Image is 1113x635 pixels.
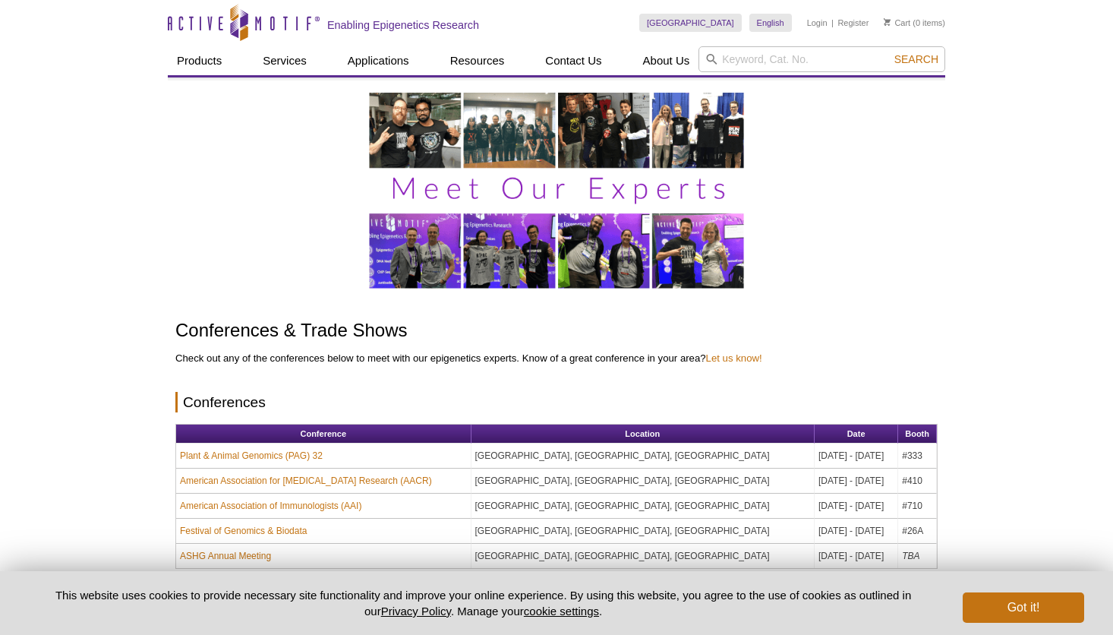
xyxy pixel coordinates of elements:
td: [GEOGRAPHIC_DATA], [GEOGRAPHIC_DATA], [GEOGRAPHIC_DATA] [471,519,815,544]
a: Plant & Animal Genomics (PAG) 32 [180,449,323,463]
td: [GEOGRAPHIC_DATA], [GEOGRAPHIC_DATA], [GEOGRAPHIC_DATA] [471,494,815,519]
a: [GEOGRAPHIC_DATA] [639,14,742,32]
li: (0 items) [884,14,945,32]
td: #333 [898,444,937,469]
a: English [749,14,792,32]
li: | [831,14,834,32]
a: Festival of Genomics & Biodata [180,524,307,538]
td: [DATE] - [DATE] [815,494,898,519]
img: Visit us at our booth. [367,91,746,290]
a: ASHG Annual Meeting [180,549,271,563]
h2: Conferences [175,392,938,412]
button: Got it! [963,592,1084,623]
td: #410 [898,469,937,494]
td: [GEOGRAPHIC_DATA], [GEOGRAPHIC_DATA], [GEOGRAPHIC_DATA] [471,444,815,469]
td: [GEOGRAPHIC_DATA], [GEOGRAPHIC_DATA], [GEOGRAPHIC_DATA] [471,544,815,568]
a: American Association of Immunologists (AAI) [180,499,361,513]
button: Search [890,52,943,66]
a: Cart [884,17,910,28]
a: Login [807,17,828,28]
td: [DATE] - [DATE] [815,469,898,494]
h2: Enabling Epigenetics Research [327,18,479,32]
a: About Us [634,46,699,75]
input: Keyword, Cat. No. [698,46,945,72]
td: #710 [898,494,937,519]
th: Location [471,425,815,444]
td: [DATE] - [DATE] [815,519,898,544]
th: Conference [176,425,471,444]
td: #26A [898,519,937,544]
a: Contact Us [536,46,610,75]
a: Register [837,17,869,28]
h1: Conferences & Trade Shows [175,321,938,343]
a: Services [254,46,316,75]
em: TBA [902,551,919,561]
p: This website uses cookies to provide necessary site functionality and improve your online experie... [29,587,938,619]
th: Date [815,425,898,444]
span: Search [894,53,938,65]
td: [GEOGRAPHIC_DATA], [GEOGRAPHIC_DATA], [GEOGRAPHIC_DATA] [471,469,815,494]
a: Let us know! [706,352,762,364]
td: [DATE] - [DATE] [815,544,898,568]
a: Applications [339,46,418,75]
button: cookie settings [524,605,599,618]
p: Check out any of the conferences below to meet with our epigenetics experts. Know of a great conf... [175,352,938,365]
img: Your Cart [884,18,891,26]
a: Resources [441,46,514,75]
a: Privacy Policy [381,605,451,618]
th: Booth [898,425,937,444]
a: American Association for [MEDICAL_DATA] Research (AACR) [180,474,432,488]
a: Products [168,46,231,75]
td: [DATE] - [DATE] [815,444,898,469]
